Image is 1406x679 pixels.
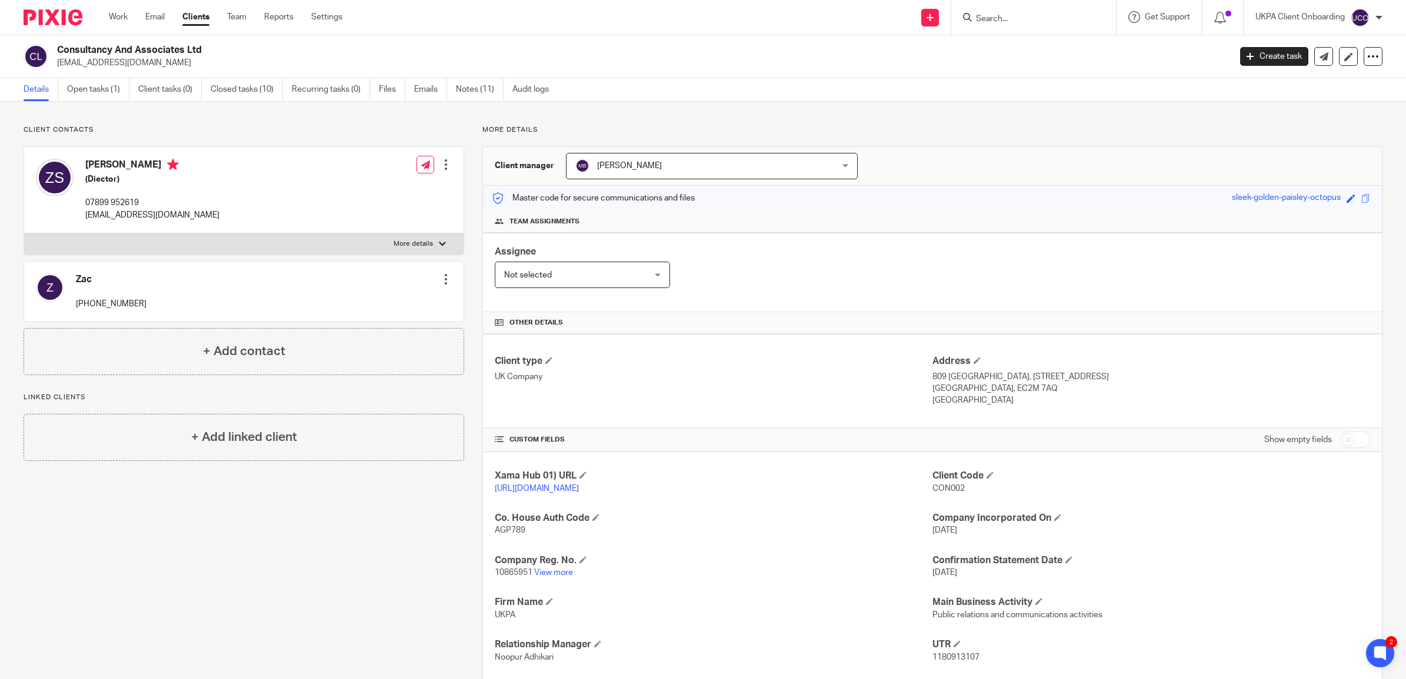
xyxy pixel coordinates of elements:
img: Pixie [24,9,82,25]
div: 2 [1385,636,1397,648]
span: UKPA [495,611,515,619]
i: Primary [167,159,179,170]
span: AGP789 [495,526,525,534]
a: Files [379,78,405,101]
a: Audit logs [512,78,558,101]
span: 1180913107 [932,653,979,661]
h4: Co. House Auth Code [495,512,932,524]
span: Assignee [495,247,536,256]
p: Linked clients [24,393,464,402]
a: Work [109,11,128,23]
a: Client tasks (0) [138,78,202,101]
h4: + Add contact [203,342,285,360]
img: svg%3E [575,159,589,173]
img: svg%3E [36,159,74,196]
h4: Firm Name [495,596,932,608]
a: Reports [264,11,294,23]
a: [URL][DOMAIN_NAME] [495,484,579,493]
h4: Company Reg. No. [495,554,932,567]
p: [PHONE_NUMBER] [76,298,146,310]
p: [EMAIL_ADDRESS][DOMAIN_NAME] [57,57,1222,69]
p: 07899 952619 [85,197,219,209]
h4: Main Business Activity [932,596,1370,608]
a: Clients [182,11,209,23]
span: Other details [509,318,563,327]
img: svg%3E [1351,8,1370,27]
label: Show empty fields [1264,434,1332,446]
a: Notes (11) [456,78,504,101]
p: Master code for secure communications and files [492,192,695,204]
h4: Relationship Manager [495,638,932,651]
img: svg%3E [36,273,64,302]
span: Get Support [1145,13,1190,21]
h4: Address [932,355,1370,367]
span: 10865951 [495,568,532,577]
div: sleek-golden-paisley-octopus [1232,192,1341,205]
span: CON002 [932,484,965,493]
span: Noopur Adhikari [495,653,554,661]
h4: Xama Hub 01) URL [495,470,932,482]
p: UKPA Client Onboarding [1255,11,1345,23]
input: Search [975,14,1081,25]
p: [EMAIL_ADDRESS][DOMAIN_NAME] [85,209,219,221]
span: [DATE] [932,526,957,534]
a: Details [24,78,58,101]
span: Public relations and communications activities [932,611,1102,619]
p: [GEOGRAPHIC_DATA] [932,394,1370,406]
h4: + Add linked client [191,428,297,446]
p: Client contacts [24,125,464,135]
a: Emails [414,78,447,101]
h2: Consultancy And Associates Ltd [57,44,989,56]
h4: Confirmation Statement Date [932,554,1370,567]
img: svg%3E [24,44,48,69]
a: Recurring tasks (0) [292,78,370,101]
span: [DATE] [932,568,957,577]
a: Settings [311,11,342,23]
p: 809 [GEOGRAPHIC_DATA], [STREET_ADDRESS] [932,371,1370,383]
a: View more [534,568,573,577]
p: [GEOGRAPHIC_DATA], EC2M 7AQ [932,383,1370,394]
a: Create task [1240,47,1308,66]
h3: Client manager [495,160,554,172]
h5: (Diector) [85,173,219,185]
span: [PERSON_NAME] [597,162,662,170]
h4: [PERSON_NAME] [85,159,219,173]
h4: UTR [932,638,1370,651]
a: Closed tasks (10) [211,78,283,101]
a: Team [227,11,246,23]
p: More details [482,125,1382,135]
a: Open tasks (1) [67,78,129,101]
h4: Company Incorporated On [932,512,1370,524]
p: More details [394,239,433,249]
h4: Client Code [932,470,1370,482]
a: Email [145,11,165,23]
p: UK Company [495,371,932,383]
h4: Zac [76,273,146,286]
span: Not selected [504,271,552,279]
span: Team assignments [509,217,579,226]
h4: CUSTOM FIELDS [495,435,932,444]
h4: Client type [495,355,932,367]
